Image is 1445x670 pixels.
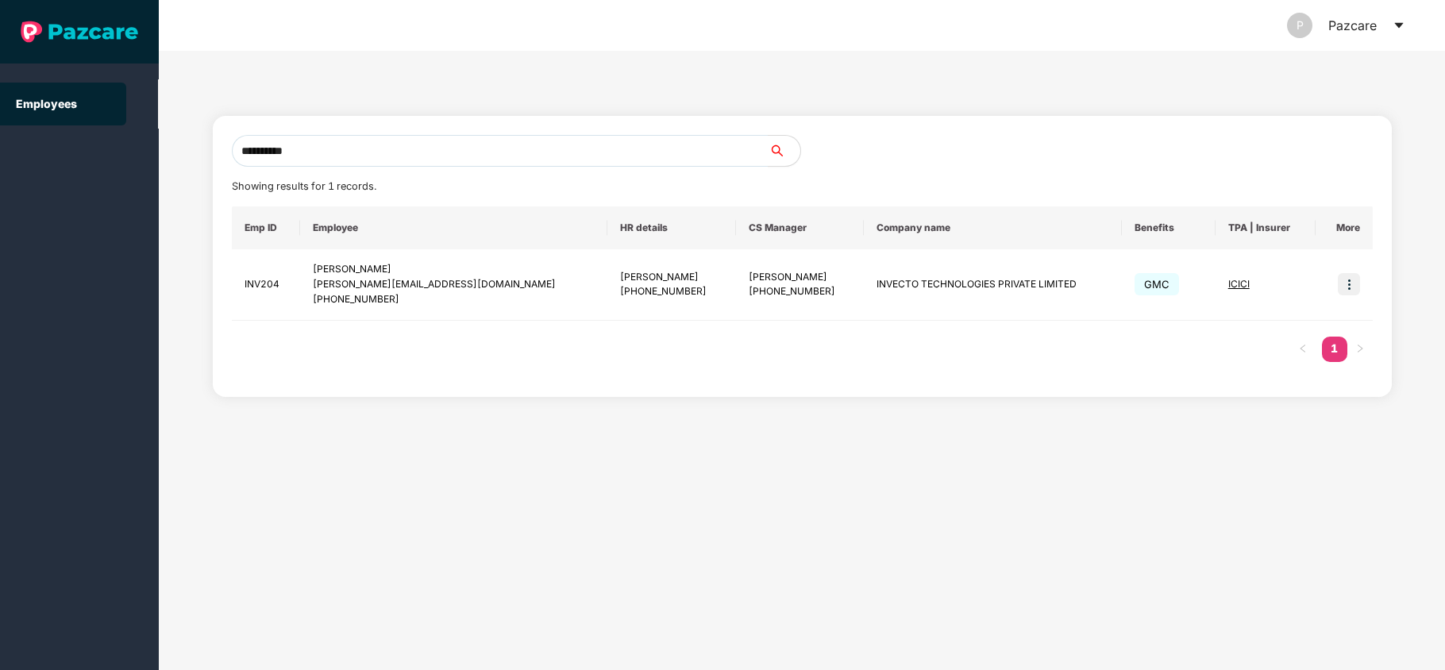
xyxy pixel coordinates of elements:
[16,97,77,110] a: Employees
[620,270,722,285] div: [PERSON_NAME]
[1393,19,1405,32] span: caret-down
[300,206,607,249] th: Employee
[1338,273,1360,295] img: icon
[313,262,595,277] div: [PERSON_NAME]
[607,206,735,249] th: HR details
[1216,206,1316,249] th: TPA | Insurer
[313,277,595,292] div: [PERSON_NAME][EMAIL_ADDRESS][DOMAIN_NAME]
[768,135,801,167] button: search
[1322,337,1347,360] a: 1
[1316,206,1373,249] th: More
[1290,337,1316,362] button: left
[1355,344,1365,353] span: right
[620,284,722,299] div: [PHONE_NUMBER]
[1228,278,1250,290] span: ICICI
[736,206,864,249] th: CS Manager
[749,284,851,299] div: [PHONE_NUMBER]
[313,292,595,307] div: [PHONE_NUMBER]
[1347,337,1373,362] button: right
[1322,337,1347,362] li: 1
[1297,13,1304,38] span: P
[232,180,376,192] span: Showing results for 1 records.
[749,270,851,285] div: [PERSON_NAME]
[232,206,301,249] th: Emp ID
[1347,337,1373,362] li: Next Page
[1122,206,1216,249] th: Benefits
[232,249,301,321] td: INV204
[864,206,1122,249] th: Company name
[1290,337,1316,362] li: Previous Page
[1298,344,1308,353] span: left
[768,144,800,157] span: search
[1135,273,1179,295] span: GMC
[864,249,1122,321] td: INVECTO TECHNOLOGIES PRIVATE LIMITED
